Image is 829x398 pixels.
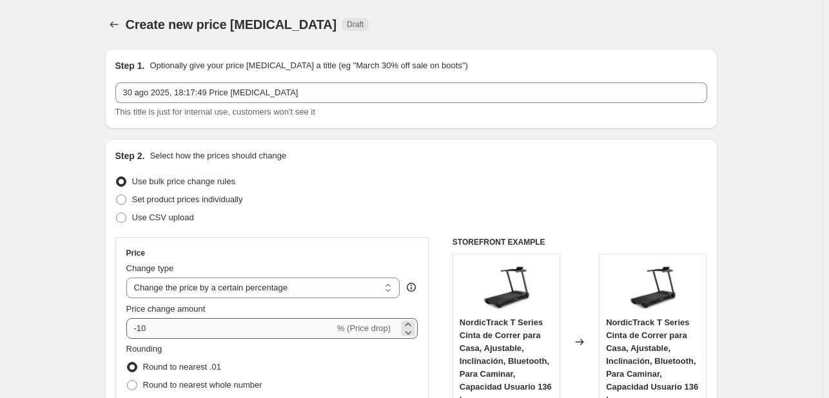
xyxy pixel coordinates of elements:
[115,59,145,72] h2: Step 1.
[143,362,221,372] span: Round to nearest .01
[337,323,391,333] span: % (Price drop)
[115,149,145,162] h2: Step 2.
[453,237,707,247] h6: STOREFRONT EXAMPLE
[126,263,174,273] span: Change type
[132,176,235,186] span: Use bulk price change rules
[132,194,243,204] span: Set product prices individually
[126,17,337,32] span: Create new price [MEDICAL_DATA]
[347,19,364,30] span: Draft
[480,261,532,312] img: 61iE-5ezZ2L_80x.jpg
[126,318,335,339] input: -15
[126,304,206,314] span: Price change amount
[115,107,315,117] span: This title is just for internal use, customers won't see it
[132,213,194,222] span: Use CSV upload
[105,15,123,33] button: Price change jobs
[126,344,162,354] span: Rounding
[150,149,286,162] p: Select how the prices should change
[115,82,707,103] input: 30% off holiday sale
[143,380,262,390] span: Round to nearest whole number
[405,281,418,294] div: help
[150,59,467,72] p: Optionally give your price [MEDICAL_DATA] a title (eg "March 30% off sale on boots")
[126,248,145,258] h3: Price
[627,261,679,312] img: 61iE-5ezZ2L_80x.jpg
